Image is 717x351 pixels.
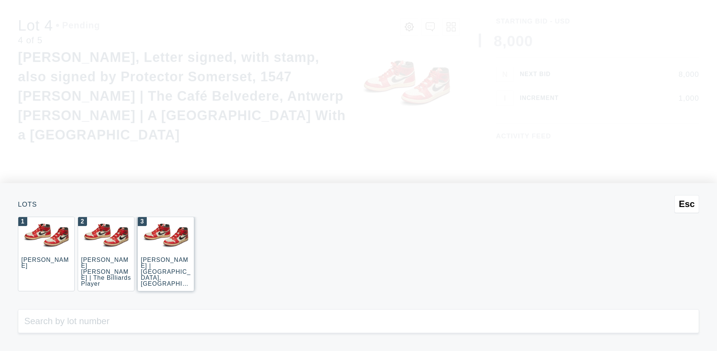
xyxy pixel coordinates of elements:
[679,199,695,209] span: Esc
[138,217,147,226] div: 3
[21,257,69,269] div: [PERSON_NAME]
[674,195,699,213] button: Esc
[18,201,699,208] div: Lots
[18,309,699,333] input: Search by lot number
[78,217,87,226] div: 2
[81,257,131,287] div: [PERSON_NAME] [PERSON_NAME] | The Billiards Player
[141,257,191,317] div: [PERSON_NAME] | [GEOGRAPHIC_DATA], [GEOGRAPHIC_DATA] ([GEOGRAPHIC_DATA], [GEOGRAPHIC_DATA])
[18,217,27,226] div: 1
